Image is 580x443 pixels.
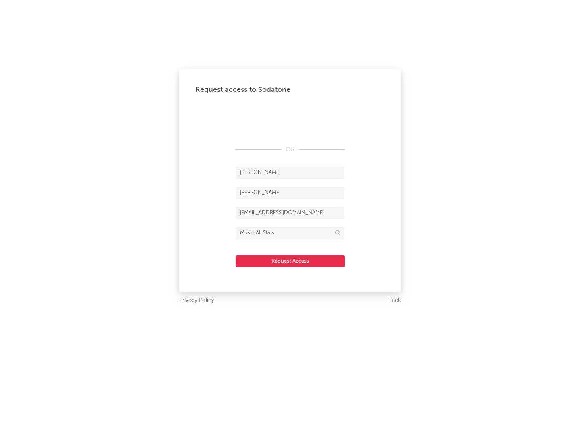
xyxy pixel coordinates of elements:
input: Division [236,227,344,239]
a: Back [388,296,401,306]
input: First Name [236,167,344,179]
div: Request access to Sodatone [195,85,385,95]
a: Privacy Policy [179,296,214,306]
div: OR [236,145,344,155]
button: Request Access [236,255,345,267]
input: Email [236,207,344,219]
input: Last Name [236,187,344,199]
